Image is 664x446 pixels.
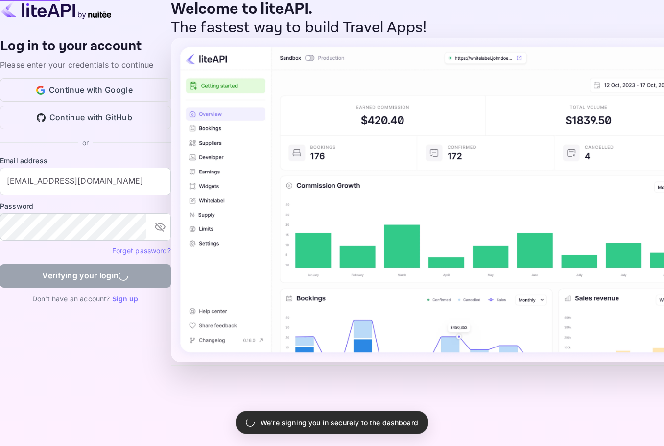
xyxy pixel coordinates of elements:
a: Sign up [112,295,139,303]
button: toggle password visibility [150,217,170,237]
p: We're signing you in securely to the dashboard [261,418,418,428]
a: Forget password? [112,247,170,255]
p: or [82,137,89,148]
a: Forget password? [112,246,170,255]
